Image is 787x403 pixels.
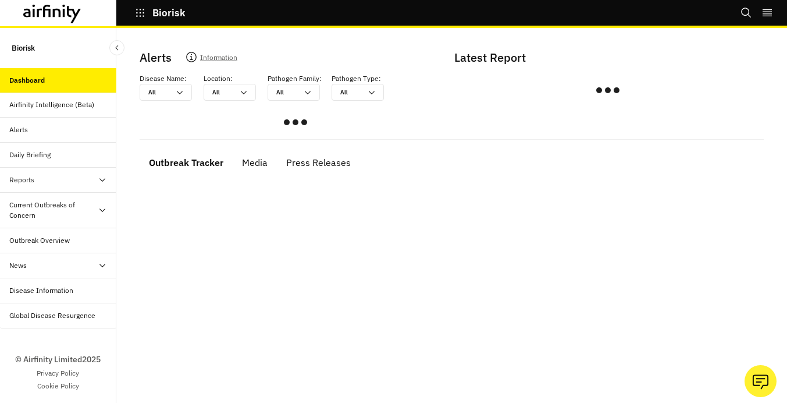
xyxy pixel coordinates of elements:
p: Pathogen Type : [332,73,381,84]
div: Daily Briefing [9,150,51,160]
button: Search [740,3,752,23]
p: Alerts [140,49,172,66]
p: Pathogen Family : [268,73,322,84]
a: Cookie Policy [37,381,79,391]
div: Outbreak Tracker [149,154,223,171]
p: Disease Name : [140,73,187,84]
a: Privacy Policy [37,368,79,379]
div: Alerts [9,125,28,135]
div: Dashboard [9,75,45,86]
p: © Airfinity Limited 2025 [15,353,101,366]
p: Latest Report [454,49,760,66]
button: Ask our analysts [745,365,777,397]
button: Close Sidebar [109,40,124,55]
p: Information [200,51,237,68]
div: Outbreak Overview [9,235,70,246]
div: Current Outbreaks of Concern [9,200,98,221]
div: Global Disease Resurgence [9,310,95,321]
p: Location : [204,73,233,84]
div: Airfinity Intelligence (Beta) [9,100,94,110]
p: Biorisk [12,37,35,59]
div: Press Releases [286,154,351,171]
div: News [9,260,27,271]
div: Disease Information [9,285,73,296]
div: Media [242,154,268,171]
div: Reports [9,175,34,185]
button: Biorisk [135,3,186,23]
p: Biorisk [152,8,186,18]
